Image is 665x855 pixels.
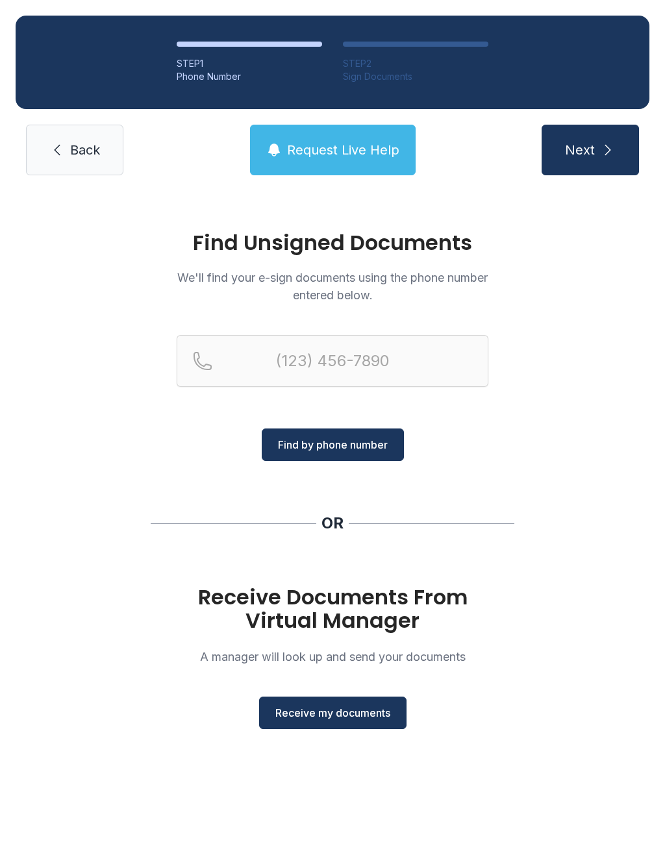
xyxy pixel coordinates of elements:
span: Receive my documents [275,705,390,721]
div: Phone Number [177,70,322,83]
h1: Receive Documents From Virtual Manager [177,586,488,632]
span: Request Live Help [287,141,399,159]
p: A manager will look up and send your documents [177,648,488,665]
div: Sign Documents [343,70,488,83]
div: OR [321,513,344,534]
span: Find by phone number [278,437,388,452]
input: Reservation phone number [177,335,488,387]
span: Next [565,141,595,159]
span: Back [70,141,100,159]
div: STEP 1 [177,57,322,70]
p: We'll find your e-sign documents using the phone number entered below. [177,269,488,304]
div: STEP 2 [343,57,488,70]
h1: Find Unsigned Documents [177,232,488,253]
